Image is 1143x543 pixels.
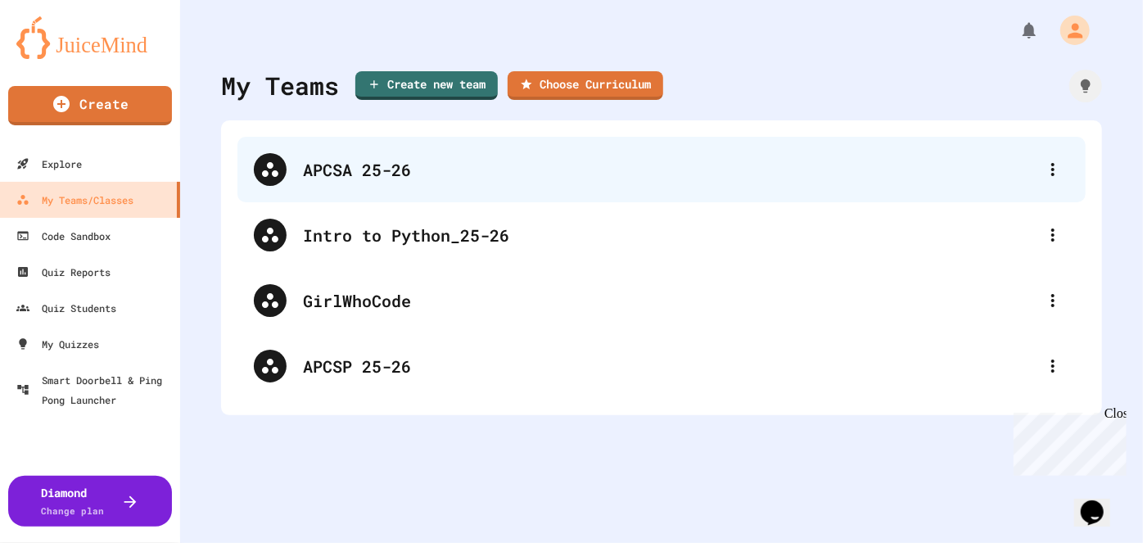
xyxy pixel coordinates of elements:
div: Chat with us now!Close [7,7,113,104]
div: My Quizzes [16,334,99,354]
div: Intro to Python_25-26 [237,202,1086,268]
div: APCSA 25-26 [237,137,1086,202]
iframe: chat widget [1007,406,1127,476]
div: Code Sandbox [16,226,111,246]
div: APCSP 25-26 [303,354,1037,378]
div: GirlWhoCode [237,268,1086,333]
div: APCSA 25-26 [303,157,1037,182]
iframe: chat widget [1074,477,1127,527]
div: My Notifications [989,16,1043,44]
a: Create [8,86,172,125]
div: Smart Doorbell & Ping Pong Launcher [16,370,174,410]
div: Quiz Students [16,298,116,318]
div: GirlWhoCode [303,288,1037,313]
div: Intro to Python_25-26 [303,223,1037,247]
span: Change plan [42,505,105,517]
div: Diamond [42,484,105,518]
a: Create new team [355,71,498,100]
div: Explore [16,154,82,174]
div: How it works [1069,70,1102,102]
div: Quiz Reports [16,262,111,282]
div: APCSP 25-26 [237,333,1086,399]
div: My Account [1043,11,1094,49]
a: Choose Curriculum [508,71,663,100]
div: My Teams/Classes [16,190,133,210]
button: DiamondChange plan [8,476,172,527]
div: My Teams [221,67,339,104]
img: logo-orange.svg [16,16,164,59]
